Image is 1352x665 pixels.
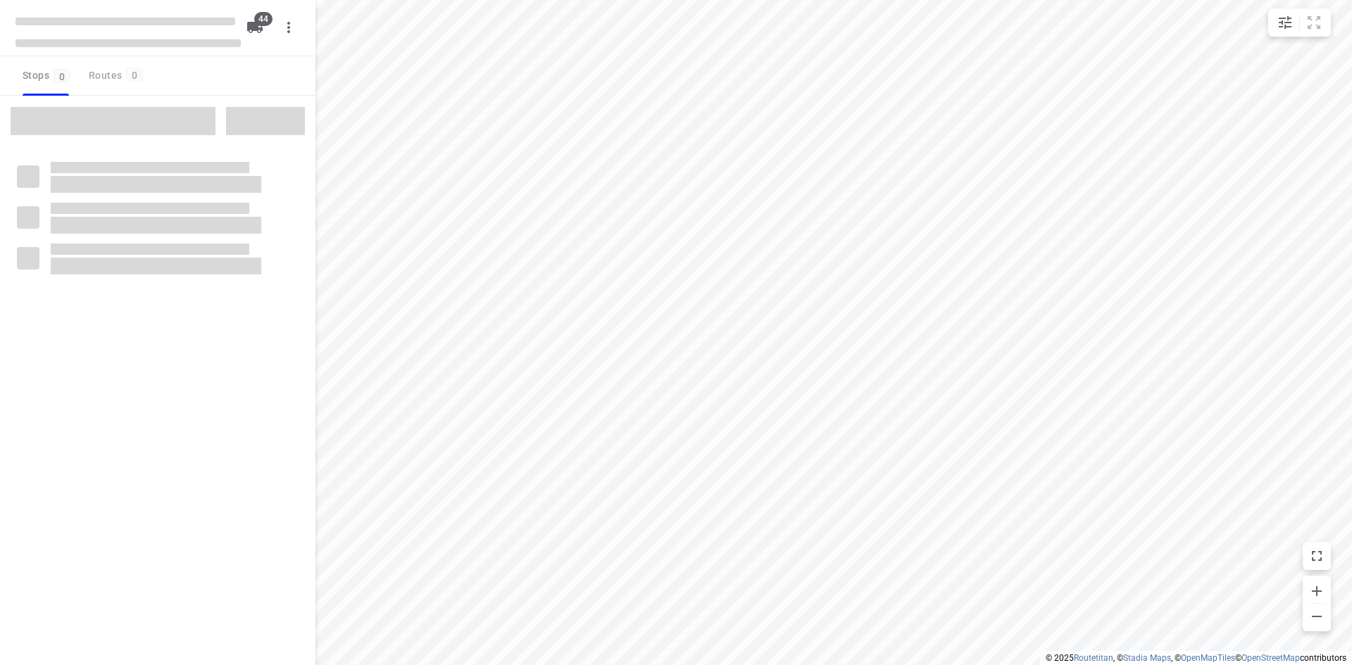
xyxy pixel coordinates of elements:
div: small contained button group [1268,8,1331,37]
a: Routetitan [1074,653,1113,663]
button: Map settings [1271,8,1299,37]
a: Stadia Maps [1123,653,1171,663]
a: OpenStreetMap [1241,653,1300,663]
li: © 2025 , © , © © contributors [1046,653,1346,663]
a: OpenMapTiles [1181,653,1235,663]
